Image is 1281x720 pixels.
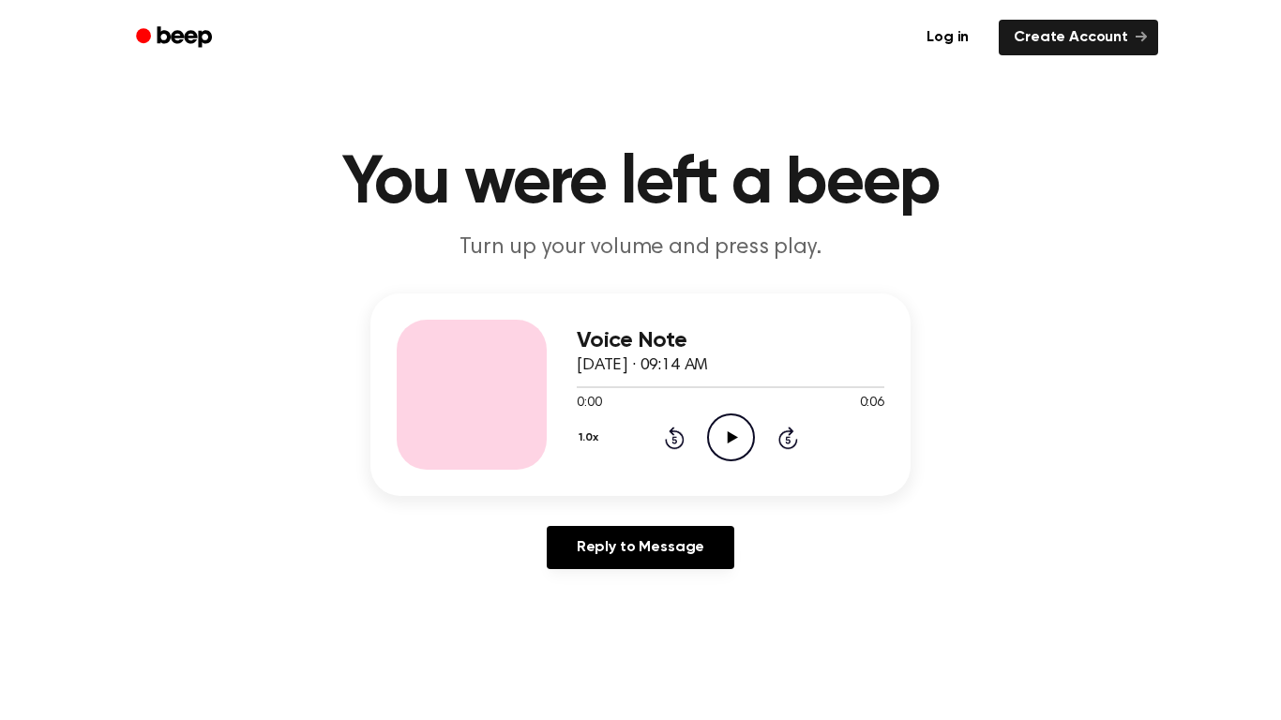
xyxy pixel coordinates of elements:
h3: Voice Note [577,328,884,353]
a: Reply to Message [547,526,734,569]
button: 1.0x [577,422,605,454]
a: Beep [123,20,229,56]
span: 0:06 [860,394,884,413]
h1: You were left a beep [160,150,1121,217]
p: Turn up your volume and press play. [280,232,1001,263]
a: Create Account [999,20,1158,55]
span: 0:00 [577,394,601,413]
span: [DATE] · 09:14 AM [577,357,708,374]
a: Log in [908,16,987,59]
